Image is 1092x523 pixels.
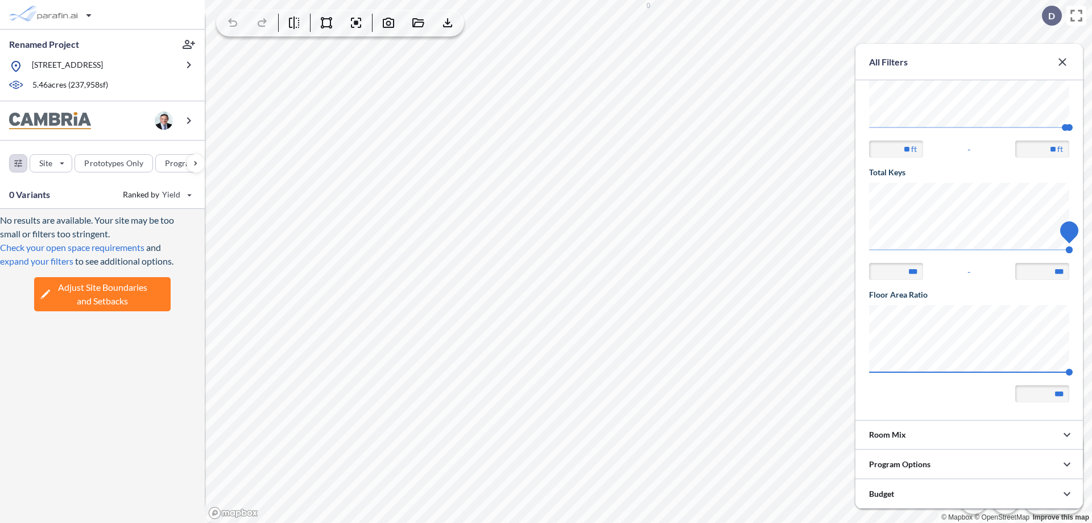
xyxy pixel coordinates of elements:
p: Program [165,158,197,169]
button: Adjust Site Boundariesand Setbacks [34,277,171,311]
span: Yield [162,189,181,200]
p: Site [39,158,52,169]
span: 140 [1064,227,1075,234]
img: BrandImage [9,112,91,130]
p: Renamed Project [9,38,79,51]
div: - [869,141,1069,158]
div: - [869,263,1069,280]
p: [STREET_ADDRESS] [32,59,103,73]
img: user logo [155,112,173,130]
label: ft [911,143,917,155]
span: Adjust Site Boundaries and Setbacks [58,281,147,308]
p: Budget [869,488,894,500]
p: Room Mix [869,429,906,440]
button: Site [30,154,72,172]
p: D [1048,11,1055,21]
h5: Total Keys [869,167,1069,178]
a: Mapbox homepage [208,506,258,520]
p: 0 Variants [9,188,51,201]
label: ft [1057,143,1063,155]
a: Mapbox [941,513,973,521]
p: Prototypes Only [84,158,143,169]
p: All Filters [869,55,908,69]
p: Program Options [869,459,930,470]
button: Prototypes Only [75,154,153,172]
button: Program [155,154,217,172]
h5: Floor Area Ratio [869,289,1069,300]
button: Ranked by Yield [114,186,199,204]
p: 5.46 acres ( 237,958 sf) [32,79,108,92]
a: Improve this map [1033,513,1089,521]
a: OpenStreetMap [974,513,1029,521]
